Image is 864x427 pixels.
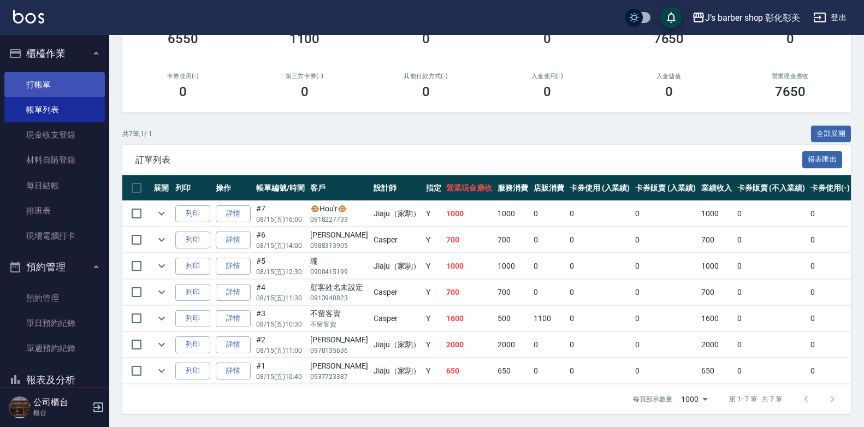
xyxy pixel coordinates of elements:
[310,293,368,303] p: 0913940823
[775,84,806,99] h3: 7650
[253,306,307,331] td: #3
[495,332,531,358] td: 2000
[175,310,210,327] button: 列印
[423,280,444,305] td: Y
[500,73,595,80] h2: 入金使用(-)
[808,358,853,384] td: 0
[256,293,305,303] p: 08/15 (五) 11:30
[307,175,371,201] th: 客戶
[4,122,105,147] a: 現金收支登錄
[735,253,808,279] td: 0
[660,7,682,28] button: save
[688,7,804,29] button: J’s barber shop 彰化彰美
[256,372,305,382] p: 08/15 (五) 10:40
[253,175,307,201] th: 帳單編號/時間
[735,358,808,384] td: 0
[443,306,495,331] td: 1600
[253,280,307,305] td: #4
[632,358,699,384] td: 0
[699,332,735,358] td: 2000
[9,396,31,418] img: Person
[256,267,305,277] p: 08/15 (五) 12:30
[168,31,198,46] h3: 6550
[567,201,633,227] td: 0
[253,227,307,253] td: #6
[371,332,423,358] td: Jiaju（家駒）
[175,363,210,379] button: 列印
[4,39,105,68] button: 櫃檯作業
[495,253,531,279] td: 1000
[495,227,531,253] td: 700
[809,8,851,28] button: 登出
[531,306,567,331] td: 1100
[567,332,633,358] td: 0
[811,126,851,143] button: 全部展開
[632,227,699,253] td: 0
[567,358,633,384] td: 0
[173,175,213,201] th: 列印
[531,253,567,279] td: 0
[179,84,187,99] h3: 0
[153,232,170,248] button: expand row
[153,258,170,274] button: expand row
[310,267,368,277] p: 0900415199
[216,336,251,353] a: 詳情
[443,175,495,201] th: 營業現金應收
[13,10,44,23] img: Logo
[422,31,430,46] h3: 0
[256,346,305,355] p: 08/15 (五) 11:00
[802,151,843,168] button: 報表匯出
[253,201,307,227] td: #7
[632,175,699,201] th: 卡券販賣 (入業績)
[495,175,531,201] th: 服務消費
[4,173,105,198] a: 每日結帳
[33,408,89,418] p: 櫃台
[699,358,735,384] td: 650
[495,358,531,384] td: 650
[216,258,251,275] a: 詳情
[4,72,105,97] a: 打帳單
[699,201,735,227] td: 1000
[175,232,210,248] button: 列印
[735,306,808,331] td: 0
[786,31,794,46] h3: 0
[735,175,808,201] th: 卡券販賣 (不入業績)
[632,280,699,305] td: 0
[567,280,633,305] td: 0
[135,73,230,80] h2: 卡券使用(-)
[371,253,423,279] td: Jiaju（家駒）
[808,253,853,279] td: 0
[632,332,699,358] td: 0
[153,205,170,222] button: expand row
[310,372,368,382] p: 0937723387
[808,332,853,358] td: 0
[632,201,699,227] td: 0
[256,215,305,224] p: 08/15 (五) 16:00
[371,227,423,253] td: Casper
[371,358,423,384] td: Jiaju（家駒）
[4,97,105,122] a: 帳單列表
[531,332,567,358] td: 0
[443,280,495,305] td: 700
[253,358,307,384] td: #1
[423,201,444,227] td: Y
[371,201,423,227] td: Jiaju（家駒）
[4,286,105,311] a: 預約管理
[423,227,444,253] td: Y
[423,358,444,384] td: Y
[531,227,567,253] td: 0
[371,175,423,201] th: 設計師
[378,73,474,80] h2: 其他付款方式(-)
[151,175,173,201] th: 展開
[423,253,444,279] td: Y
[632,253,699,279] td: 0
[33,397,89,408] h5: 公司櫃台
[808,201,853,227] td: 0
[135,155,802,165] span: 訂單列表
[310,319,368,329] p: 不留客資
[633,394,672,404] p: 每頁顯示數量
[253,253,307,279] td: #5
[495,306,531,331] td: 500
[153,363,170,379] button: expand row
[216,232,251,248] a: 詳情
